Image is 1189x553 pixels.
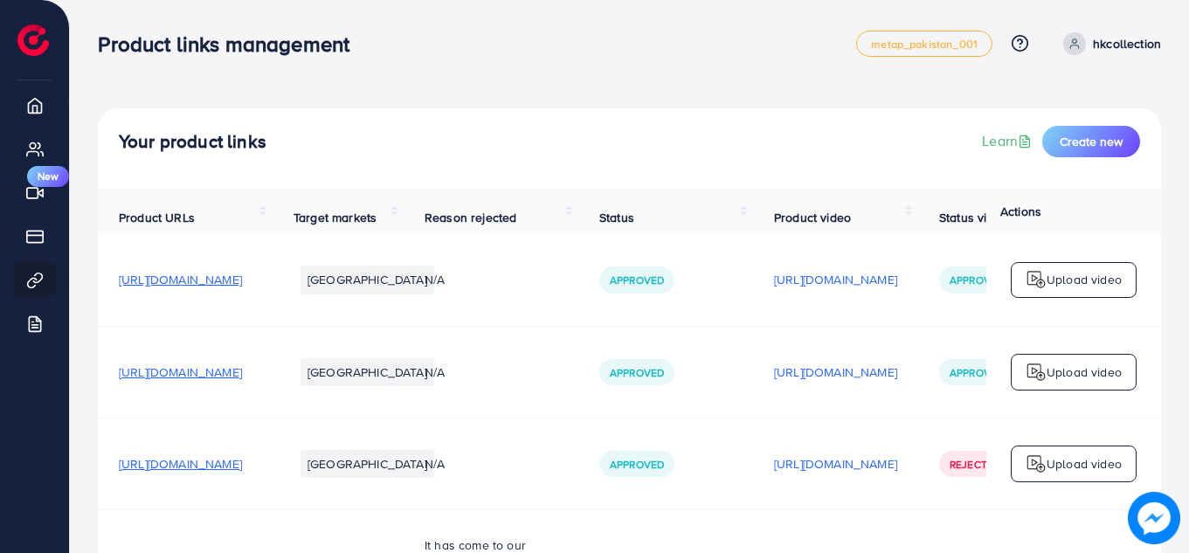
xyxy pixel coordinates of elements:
span: Approved [610,457,664,472]
span: Approved [610,365,664,380]
li: [GEOGRAPHIC_DATA] [301,358,434,386]
span: N/A [425,271,445,288]
span: [URL][DOMAIN_NAME] [119,363,242,381]
img: logo [1026,269,1047,290]
span: [URL][DOMAIN_NAME] [119,455,242,473]
span: Status video [939,209,1008,226]
p: Upload video [1047,453,1122,474]
a: metap_pakistan_001 [856,31,992,57]
h4: Your product links [119,131,266,153]
span: Create new [1060,133,1123,150]
a: hkcollection [1056,32,1161,55]
p: hkcollection [1093,33,1161,54]
span: Rejected [950,457,1000,472]
a: New [13,175,56,210]
button: Create new [1042,126,1140,157]
span: N/A [425,363,445,381]
span: New [27,166,69,187]
span: N/A [425,455,445,473]
span: Approved [950,365,1004,380]
span: Approved [950,273,1004,287]
span: Status [599,209,634,226]
p: Upload video [1047,362,1122,383]
a: Learn [982,131,1035,151]
span: Target markets [294,209,377,226]
span: [URL][DOMAIN_NAME] [119,271,242,288]
span: Reason rejected [425,209,516,226]
p: [URL][DOMAIN_NAME] [774,269,897,290]
img: image [1128,492,1180,544]
li: [GEOGRAPHIC_DATA] [301,266,434,294]
h3: Product links management [98,31,363,57]
p: [URL][DOMAIN_NAME] [774,362,897,383]
span: Approved [610,273,664,287]
p: [URL][DOMAIN_NAME] [774,453,897,474]
li: [GEOGRAPHIC_DATA] [301,450,434,478]
span: metap_pakistan_001 [871,38,978,50]
p: Upload video [1047,269,1122,290]
img: logo [17,24,49,56]
span: Product URLs [119,209,195,226]
img: logo [1026,362,1047,383]
span: Product video [774,209,851,226]
img: logo [1026,453,1047,474]
span: Actions [1000,203,1041,220]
